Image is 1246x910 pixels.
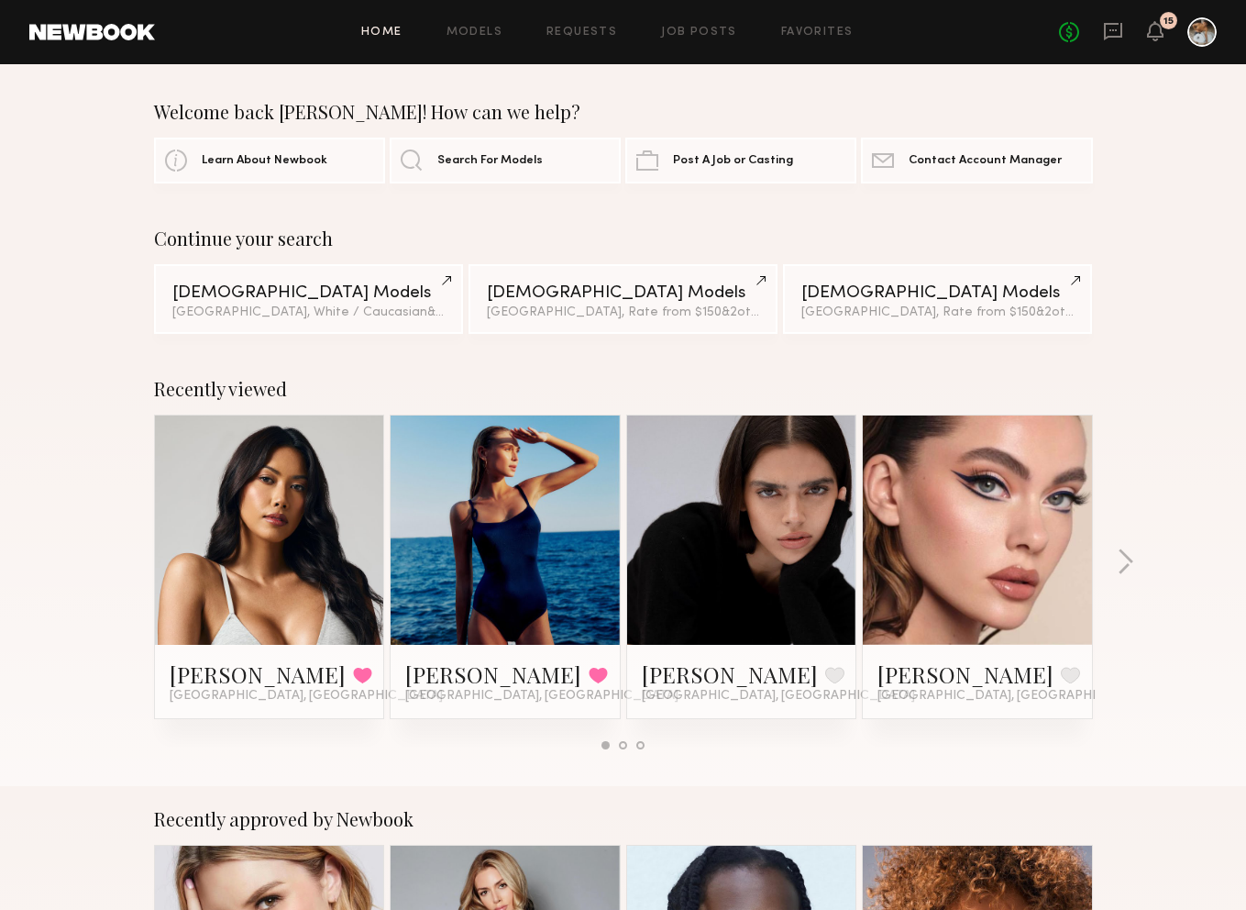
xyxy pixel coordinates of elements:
[1163,17,1174,27] div: 15
[154,101,1093,123] div: Welcome back [PERSON_NAME]! How can we help?
[202,155,327,167] span: Learn About Newbook
[361,27,402,39] a: Home
[625,138,856,183] a: Post A Job or Casting
[154,378,1093,400] div: Recently viewed
[437,155,543,167] span: Search For Models
[172,306,445,319] div: [GEOGRAPHIC_DATA], White / Caucasian
[877,689,1151,704] span: [GEOGRAPHIC_DATA], [GEOGRAPHIC_DATA]
[154,264,463,334] a: [DEMOGRAPHIC_DATA] Models[GEOGRAPHIC_DATA], White / Caucasian&1other filter
[469,264,777,334] a: [DEMOGRAPHIC_DATA] Models[GEOGRAPHIC_DATA], Rate from $150&2other filters
[642,660,818,689] a: [PERSON_NAME]
[801,284,1074,302] div: [DEMOGRAPHIC_DATA] Models
[154,227,1093,250] div: Continue your search
[487,306,759,319] div: [GEOGRAPHIC_DATA], Rate from $150
[546,27,617,39] a: Requests
[390,138,621,183] a: Search For Models
[170,660,346,689] a: [PERSON_NAME]
[447,27,502,39] a: Models
[1036,306,1124,318] span: & 2 other filter s
[861,138,1092,183] a: Contact Account Manager
[172,284,445,302] div: [DEMOGRAPHIC_DATA] Models
[427,306,506,318] span: & 1 other filter
[673,155,793,167] span: Post A Job or Casting
[801,306,1074,319] div: [GEOGRAPHIC_DATA], Rate from $150
[405,689,678,704] span: [GEOGRAPHIC_DATA], [GEOGRAPHIC_DATA]
[722,306,810,318] span: & 2 other filter s
[783,264,1092,334] a: [DEMOGRAPHIC_DATA] Models[GEOGRAPHIC_DATA], Rate from $150&2other filters
[405,660,581,689] a: [PERSON_NAME]
[154,808,1093,830] div: Recently approved by Newbook
[170,689,443,704] span: [GEOGRAPHIC_DATA], [GEOGRAPHIC_DATA]
[661,27,737,39] a: Job Posts
[877,660,1053,689] a: [PERSON_NAME]
[487,284,759,302] div: [DEMOGRAPHIC_DATA] Models
[781,27,854,39] a: Favorites
[642,689,915,704] span: [GEOGRAPHIC_DATA], [GEOGRAPHIC_DATA]
[154,138,385,183] a: Learn About Newbook
[909,155,1062,167] span: Contact Account Manager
